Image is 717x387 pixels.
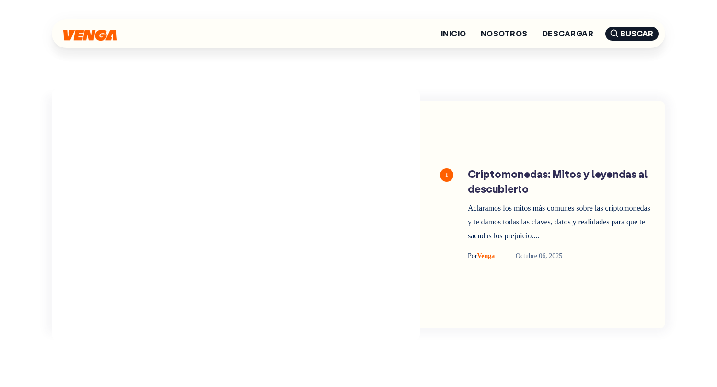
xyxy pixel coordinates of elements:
span: Buscar [605,27,659,41]
img: Blog de Venga [63,30,117,41]
span: 1 [440,168,453,182]
a: Inicio [441,30,466,37]
a: Descargar [542,30,593,37]
a: Nosotros [481,30,528,37]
